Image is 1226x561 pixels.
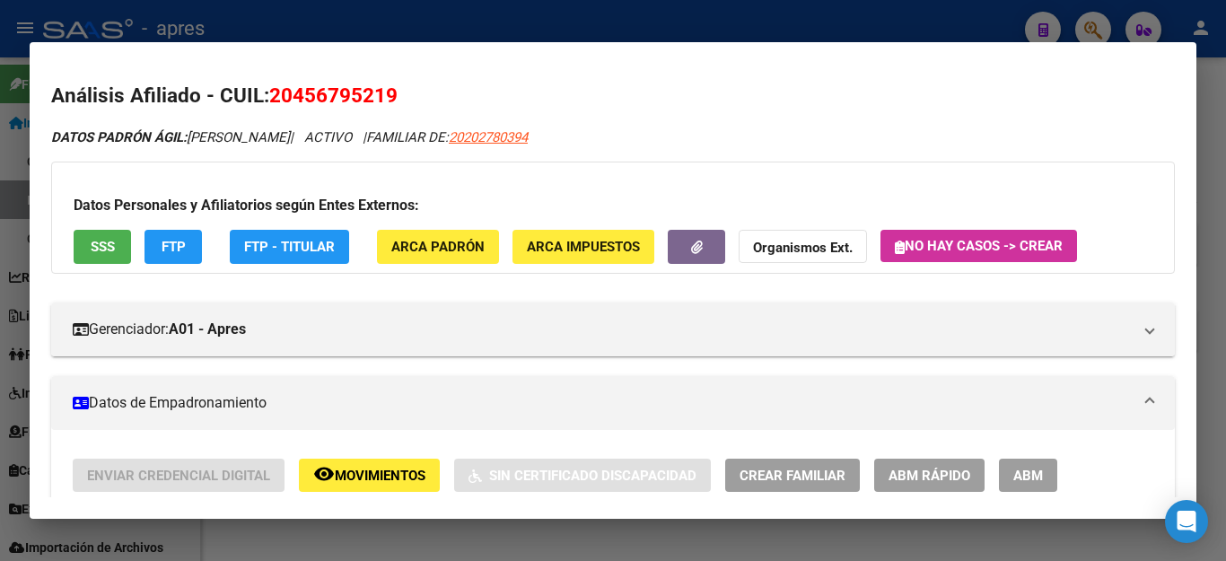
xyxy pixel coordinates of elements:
[74,230,131,263] button: SSS
[366,129,528,145] span: FAMILIAR DE:
[449,129,528,145] span: 20202780394
[73,392,1132,414] mat-panel-title: Datos de Empadronamiento
[753,241,853,257] strong: Organismos Ext.
[299,459,440,492] button: Movimientos
[87,468,270,484] span: Enviar Credencial Digital
[512,230,654,263] button: ARCA Impuestos
[874,459,985,492] button: ABM Rápido
[244,240,335,256] span: FTP - Titular
[51,376,1175,430] mat-expansion-panel-header: Datos de Empadronamiento
[740,468,845,484] span: Crear Familiar
[51,302,1175,356] mat-expansion-panel-header: Gerenciador:A01 - Apres
[725,459,860,492] button: Crear Familiar
[895,238,1063,254] span: No hay casos -> Crear
[739,230,867,263] button: Organismos Ext.
[74,195,1152,216] h3: Datos Personales y Afiliatorios según Entes Externos:
[162,240,186,256] span: FTP
[377,230,499,263] button: ARCA Padrón
[51,129,290,145] span: [PERSON_NAME]
[313,463,335,485] mat-icon: remove_red_eye
[51,129,528,145] i: | ACTIVO |
[880,230,1077,262] button: No hay casos -> Crear
[73,319,1132,340] mat-panel-title: Gerenciador:
[91,240,115,256] span: SSS
[489,468,696,484] span: Sin Certificado Discapacidad
[51,129,187,145] strong: DATOS PADRÓN ÁGIL:
[169,319,246,340] strong: A01 - Apres
[335,468,425,484] span: Movimientos
[1165,500,1208,543] div: Open Intercom Messenger
[73,459,285,492] button: Enviar Credencial Digital
[391,240,485,256] span: ARCA Padrón
[999,459,1057,492] button: ABM
[144,230,202,263] button: FTP
[269,83,398,107] span: 20456795219
[51,81,1175,111] h2: Análisis Afiliado - CUIL:
[230,230,349,263] button: FTP - Titular
[454,459,711,492] button: Sin Certificado Discapacidad
[527,240,640,256] span: ARCA Impuestos
[1013,468,1043,484] span: ABM
[889,468,970,484] span: ABM Rápido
